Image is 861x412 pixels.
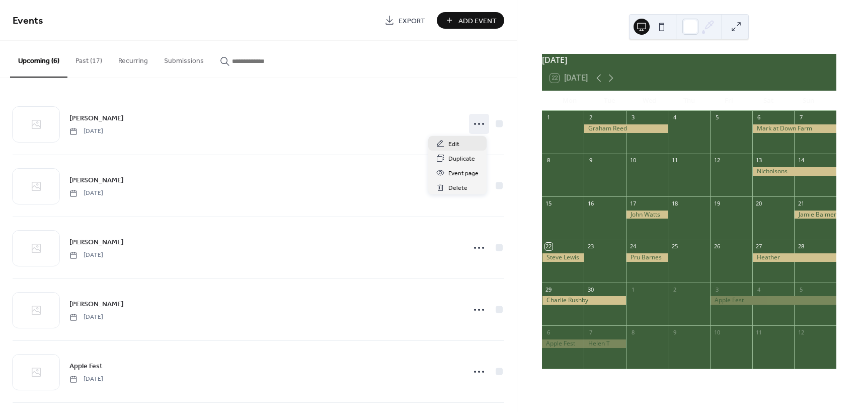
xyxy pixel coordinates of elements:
[749,91,789,111] div: Sat
[629,286,637,293] div: 1
[755,243,763,250] div: 27
[69,375,103,384] span: [DATE]
[69,236,124,248] a: [PERSON_NAME]
[713,199,721,207] div: 19
[671,199,678,207] div: 18
[448,183,467,193] span: Delete
[671,114,678,121] div: 4
[671,328,678,336] div: 9
[629,199,637,207] div: 17
[69,361,103,372] span: Apple Fest
[710,296,836,305] div: Apple Fest
[797,286,805,293] div: 5
[587,328,594,336] div: 7
[156,41,212,77] button: Submissions
[69,174,124,186] a: [PERSON_NAME]
[69,112,124,124] a: [PERSON_NAME]
[584,124,668,133] div: Graham Reed
[69,298,124,310] a: [PERSON_NAME]
[545,199,553,207] div: 15
[755,199,763,207] div: 20
[752,124,836,133] div: Mark at Down Farm
[587,114,594,121] div: 2
[13,11,43,31] span: Events
[755,286,763,293] div: 4
[550,91,590,111] div: Mon
[713,157,721,164] div: 12
[110,41,156,77] button: Recurring
[626,253,668,262] div: Pru Barnes
[399,16,425,26] span: Export
[587,199,594,207] div: 16
[458,16,497,26] span: Add Event
[69,299,124,310] span: [PERSON_NAME]
[587,157,594,164] div: 9
[437,12,504,29] button: Add Event
[377,12,433,29] a: Export
[69,313,103,322] span: [DATE]
[794,211,836,219] div: Jamie Balment
[755,114,763,121] div: 6
[69,113,124,124] span: [PERSON_NAME]
[630,91,669,111] div: Wed
[448,154,475,164] span: Duplicate
[69,189,103,198] span: [DATE]
[671,286,678,293] div: 2
[797,157,805,164] div: 14
[10,41,67,78] button: Upcoming (6)
[587,243,594,250] div: 23
[713,328,721,336] div: 10
[629,114,637,121] div: 3
[797,328,805,336] div: 12
[713,286,721,293] div: 3
[669,91,709,111] div: Thu
[542,253,584,262] div: Steve Lewis
[584,339,626,348] div: Helen T
[755,157,763,164] div: 13
[542,54,836,66] div: [DATE]
[67,41,110,77] button: Past (17)
[629,328,637,336] div: 8
[629,157,637,164] div: 10
[69,237,124,248] span: [PERSON_NAME]
[545,328,553,336] div: 6
[797,199,805,207] div: 21
[789,91,828,111] div: Sun
[545,114,553,121] div: 1
[590,91,630,111] div: Tue
[797,114,805,121] div: 7
[69,251,103,260] span: [DATE]
[713,243,721,250] div: 26
[69,175,124,186] span: [PERSON_NAME]
[755,328,763,336] div: 11
[69,127,103,136] span: [DATE]
[448,168,479,179] span: Event page
[752,253,836,262] div: Heather
[587,286,594,293] div: 30
[671,157,678,164] div: 11
[713,114,721,121] div: 5
[545,243,553,250] div: 22
[69,360,103,372] a: Apple Fest
[626,211,668,219] div: John Watts
[797,243,805,250] div: 28
[629,243,637,250] div: 24
[542,339,584,348] div: Apple Fest
[545,157,553,164] div: 8
[752,167,836,176] div: Nicholsons
[545,286,553,293] div: 29
[542,296,626,305] div: Charlie Rushby
[709,91,749,111] div: Fri
[448,139,459,150] span: Edit
[671,243,678,250] div: 25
